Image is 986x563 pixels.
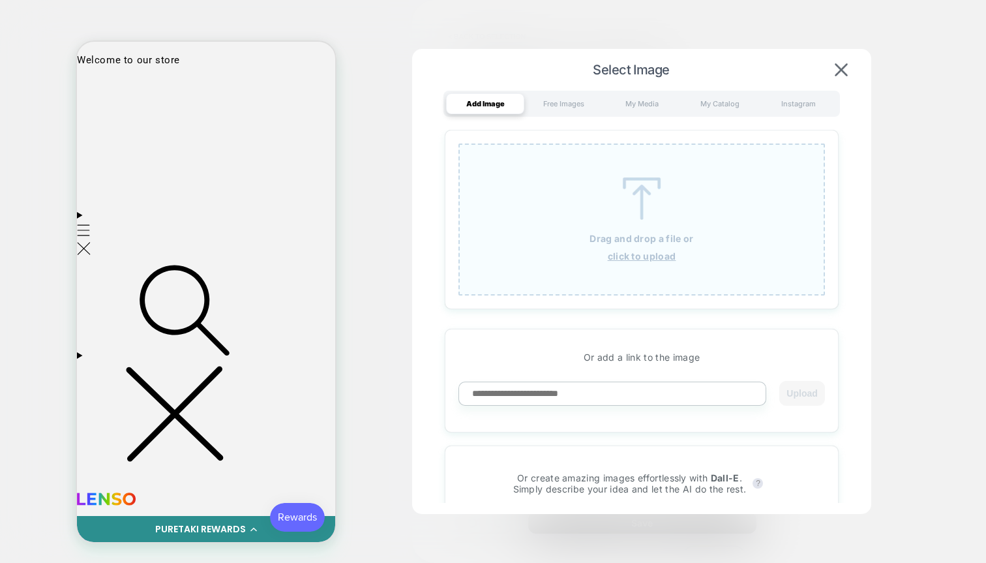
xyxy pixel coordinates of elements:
div: PURETAKI REWARDS [78,481,169,495]
u: click to upload [608,251,676,262]
p: Or create amazing images effortlessly with . Simply describe your idea and let the AI do the rest. [513,472,747,495]
div: My Catalog [681,93,759,114]
img: dropzone [612,177,671,220]
div: Free Images [524,93,603,114]
div: Drag and drop a file orclick to upload [458,144,825,296]
div: My Media [603,93,681,114]
strong: Dall-E [711,472,739,483]
p: Drag and drop a file or [590,233,693,244]
div: Add Image [446,93,524,114]
span: Select Image [432,62,831,78]
div: Instagram [759,93,837,114]
iframe: Button to open loyalty program pop-up [193,461,248,490]
p: Or add a link to the image [458,352,825,363]
button: ? [753,478,763,489]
